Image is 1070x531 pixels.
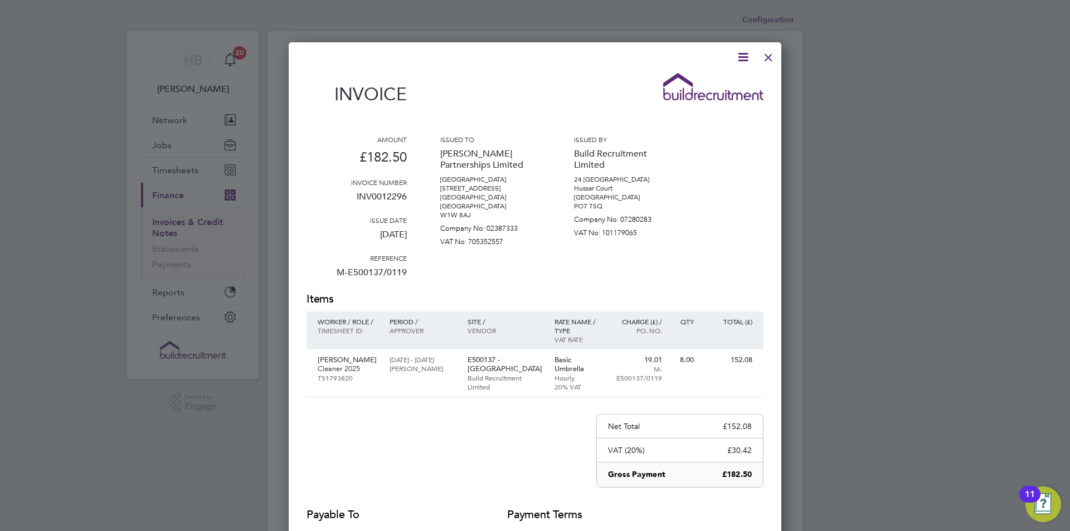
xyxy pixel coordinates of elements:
[468,373,543,391] p: Build Recruitment Limited
[574,202,674,211] p: PO7 7SQ
[307,187,407,216] p: INV0012296
[722,469,752,480] p: £182.50
[1025,486,1061,522] button: Open Resource Center, 11 new notifications
[440,175,541,184] p: [GEOGRAPHIC_DATA]
[555,373,603,382] p: Hourly
[307,135,407,144] h3: Amount
[574,175,674,184] p: 24 [GEOGRAPHIC_DATA]
[705,355,752,364] p: 152.08
[307,84,407,105] h1: Invoice
[307,254,407,262] h3: Reference
[307,291,763,307] h2: Items
[318,317,378,326] p: Worker / Role /
[440,202,541,211] p: [GEOGRAPHIC_DATA]
[440,184,541,193] p: [STREET_ADDRESS]
[390,326,456,335] p: Approver
[574,144,674,175] p: Build Recruitment Limited
[555,382,603,391] p: 20% VAT
[614,317,662,326] p: Charge (£) /
[318,364,378,373] p: Cleaner 2025
[390,364,456,373] p: [PERSON_NAME]
[507,507,607,523] h2: Payment terms
[440,144,541,175] p: [PERSON_NAME] Partnerships Limited
[318,355,378,364] p: [PERSON_NAME]
[614,326,662,335] p: Po. No.
[440,135,541,144] h3: Issued to
[440,233,541,246] p: VAT No: 705352557
[318,326,378,335] p: Timesheet ID
[555,317,603,335] p: Rate name / type
[307,216,407,225] h3: Issue date
[663,73,763,100] img: buildrec-logo-remittance.png
[307,225,407,254] p: [DATE]
[1025,494,1035,509] div: 11
[608,469,665,480] p: Gross Payment
[574,211,674,224] p: Company No: 07280283
[614,364,662,382] p: M-E500137/0119
[440,211,541,220] p: W1W 8AJ
[614,355,662,364] p: 19.01
[574,135,674,144] h3: Issued by
[574,184,674,193] p: Hussar Court
[468,326,543,335] p: Vendor
[390,355,456,364] p: [DATE] - [DATE]
[307,507,474,523] h2: Payable to
[307,262,407,291] p: M-E500137/0119
[390,317,456,326] p: Period /
[673,355,694,364] p: 8.00
[555,355,603,373] p: Basic Umbrella
[307,144,407,178] p: £182.50
[608,421,640,431] p: Net Total
[307,178,407,187] h3: Invoice number
[574,193,674,202] p: [GEOGRAPHIC_DATA]
[440,220,541,233] p: Company No: 02387333
[440,193,541,202] p: [GEOGRAPHIC_DATA]
[468,355,543,373] p: E500137 - [GEOGRAPHIC_DATA]
[574,224,674,237] p: VAT No: 101179065
[723,421,752,431] p: £152.08
[555,335,603,344] p: VAT rate
[468,317,543,326] p: Site /
[727,445,752,455] p: £30.42
[318,373,378,382] p: TS1793820
[705,317,752,326] p: Total (£)
[673,317,694,326] p: QTY
[608,445,645,455] p: VAT (20%)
